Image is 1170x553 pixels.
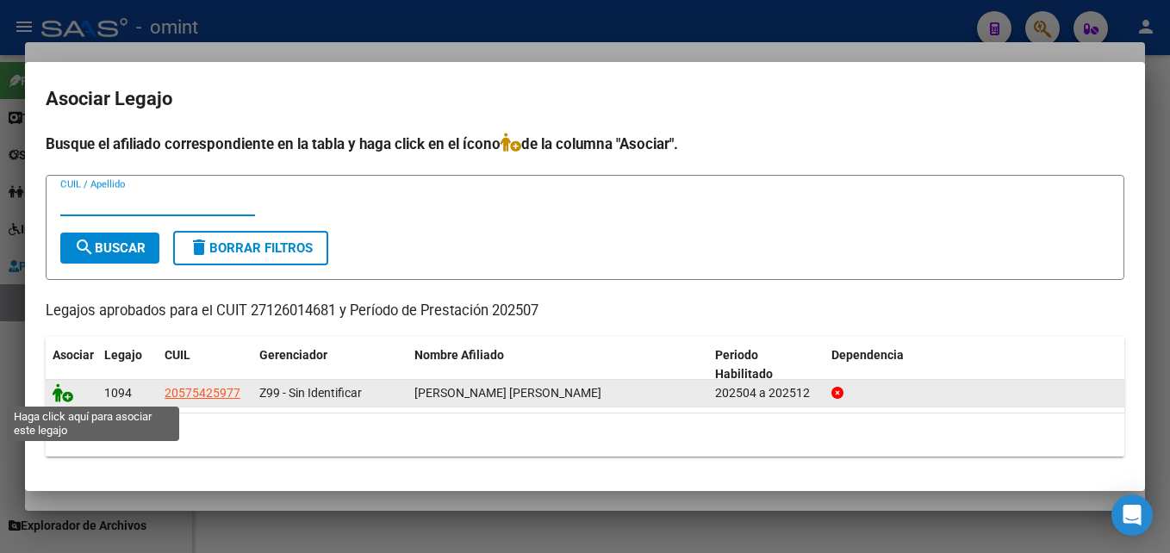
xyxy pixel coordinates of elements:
span: Legajo [104,348,142,362]
datatable-header-cell: Dependencia [825,337,1125,394]
div: 202504 a 202512 [715,383,818,403]
datatable-header-cell: Periodo Habilitado [708,337,825,394]
datatable-header-cell: Asociar [46,337,97,394]
span: Gerenciador [259,348,327,362]
mat-icon: delete [189,237,209,258]
span: Borrar Filtros [189,240,313,256]
span: Asociar [53,348,94,362]
datatable-header-cell: Legajo [97,337,158,394]
button: Borrar Filtros [173,231,328,265]
span: CUIL [165,348,190,362]
button: Buscar [60,233,159,264]
h4: Busque el afiliado correspondiente en la tabla y haga click en el ícono de la columna "Asociar". [46,133,1124,155]
span: 1094 [104,386,132,400]
span: Z99 - Sin Identificar [259,386,362,400]
p: Legajos aprobados para el CUIT 27126014681 y Período de Prestación 202507 [46,301,1124,322]
span: GODOY ALCARAZ DANTE MAXIMILIANO [414,386,601,400]
h2: Asociar Legajo [46,83,1124,115]
div: 1 registros [46,413,1124,457]
div: Open Intercom Messenger [1111,494,1153,536]
span: Dependencia [831,348,904,362]
mat-icon: search [74,237,95,258]
span: Buscar [74,240,146,256]
datatable-header-cell: Nombre Afiliado [408,337,708,394]
span: Periodo Habilitado [715,348,773,382]
datatable-header-cell: CUIL [158,337,252,394]
span: 20575425977 [165,386,240,400]
datatable-header-cell: Gerenciador [252,337,408,394]
span: Nombre Afiliado [414,348,504,362]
